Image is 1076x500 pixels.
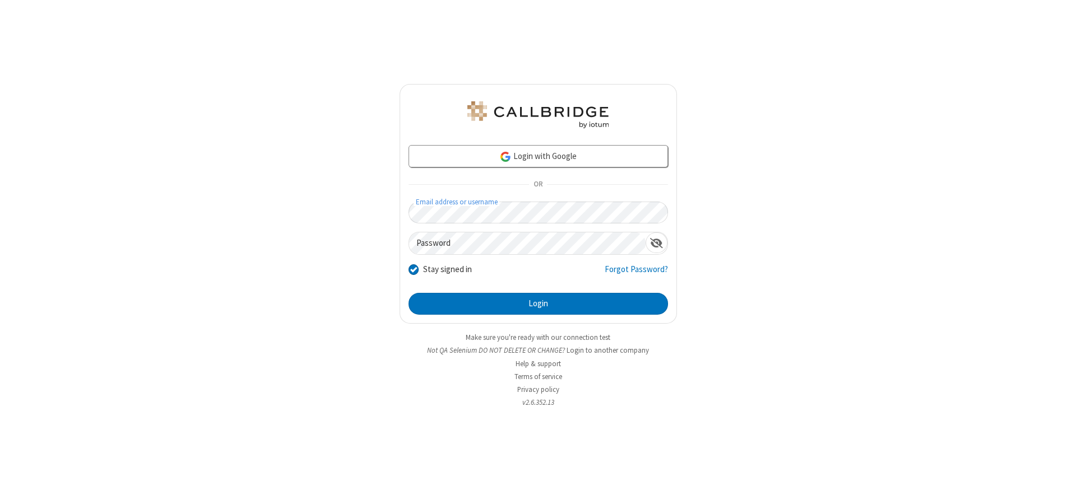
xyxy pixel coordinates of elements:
[400,345,677,356] li: Not QA Selenium DO NOT DELETE OR CHANGE?
[646,232,667,253] div: Show password
[567,345,649,356] button: Login to another company
[409,202,668,223] input: Email address or username
[499,151,512,163] img: google-icon.png
[465,101,611,128] img: QA Selenium DO NOT DELETE OR CHANGE
[423,263,472,276] label: Stay signed in
[400,397,677,408] li: v2.6.352.13
[409,145,668,167] a: Login with Google
[514,372,562,381] a: Terms of service
[409,293,668,315] button: Login
[1048,471,1068,492] iframe: Chat
[605,263,668,284] a: Forgot Password?
[516,359,561,368] a: Help & support
[466,333,610,342] a: Make sure you're ready with our connection test
[529,177,547,193] span: OR
[409,232,646,254] input: Password
[517,385,559,394] a: Privacy policy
